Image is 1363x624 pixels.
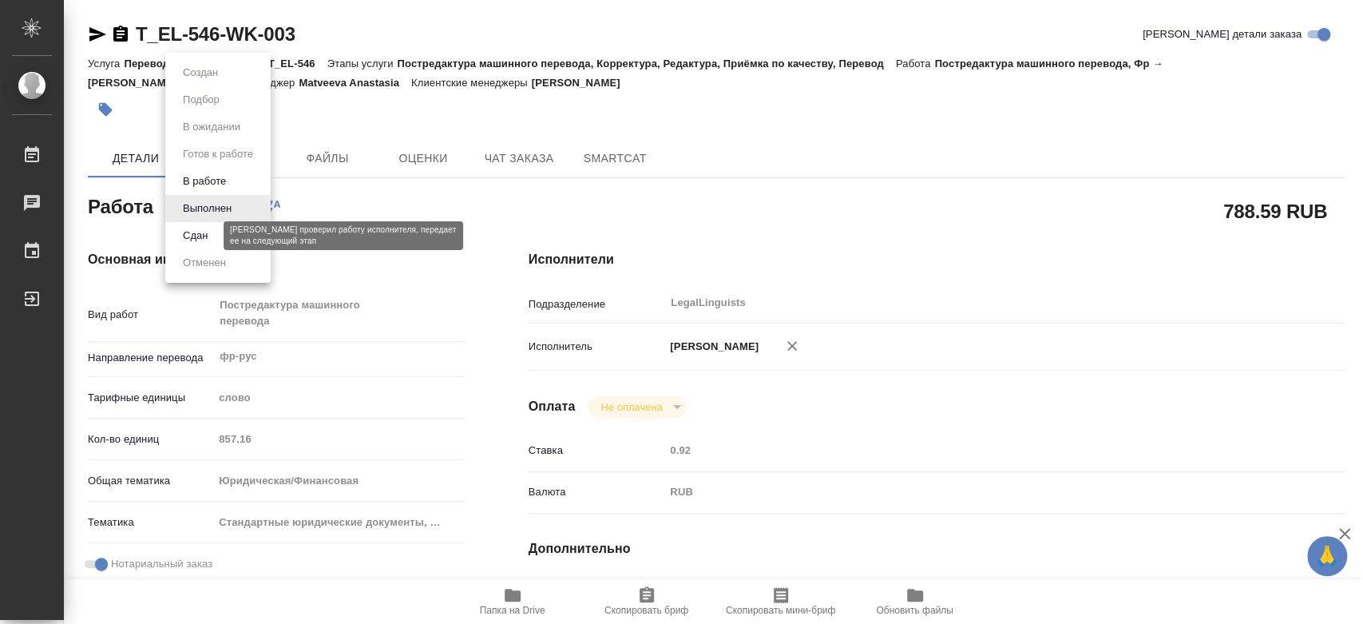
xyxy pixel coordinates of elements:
[178,200,236,217] button: Выполнен
[178,91,224,109] button: Подбор
[178,173,231,190] button: В работе
[178,118,245,136] button: В ожидании
[178,227,212,244] button: Сдан
[178,254,231,272] button: Отменен
[178,64,223,81] button: Создан
[178,145,258,163] button: Готов к работе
